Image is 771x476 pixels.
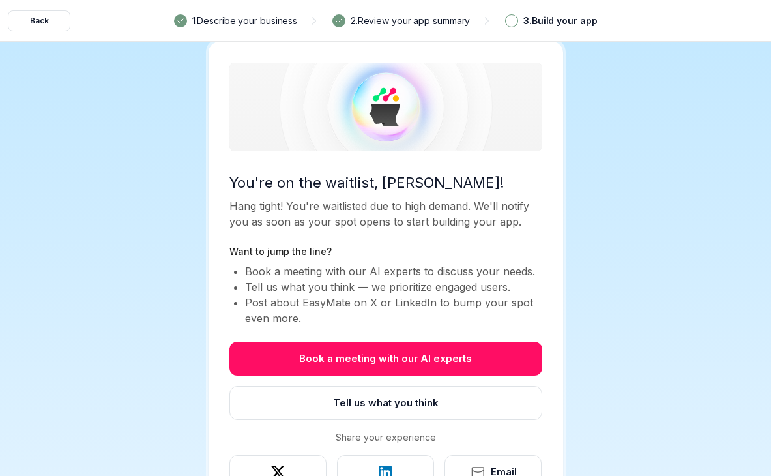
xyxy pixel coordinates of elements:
li: Post about EasyMate on X or LinkedIn to bump your spot even more. [245,295,542,326]
li: Book a meeting with our AI experts to discuss your needs. [245,263,542,279]
img: Waitlist Success [229,63,542,151]
button: Tell us what you think [229,386,542,420]
p: Share your experience [336,430,436,445]
p: You're on the waitlist, [PERSON_NAME]! [229,172,542,193]
p: 2 . Review your app summary [351,14,471,28]
button: Back [8,10,70,31]
li: Tell us what you think — we prioritize engaged users. [245,279,542,295]
p: 3 . Build your app [523,14,597,28]
p: 1 . Describe your business [192,14,298,28]
p: Hang tight! You're waitlisted due to high demand. We'll notify you as soon as your spot opens to ... [229,198,542,230]
button: Book a meeting with our AI experts [229,342,542,376]
p: Want to jump the line? [229,245,542,258]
